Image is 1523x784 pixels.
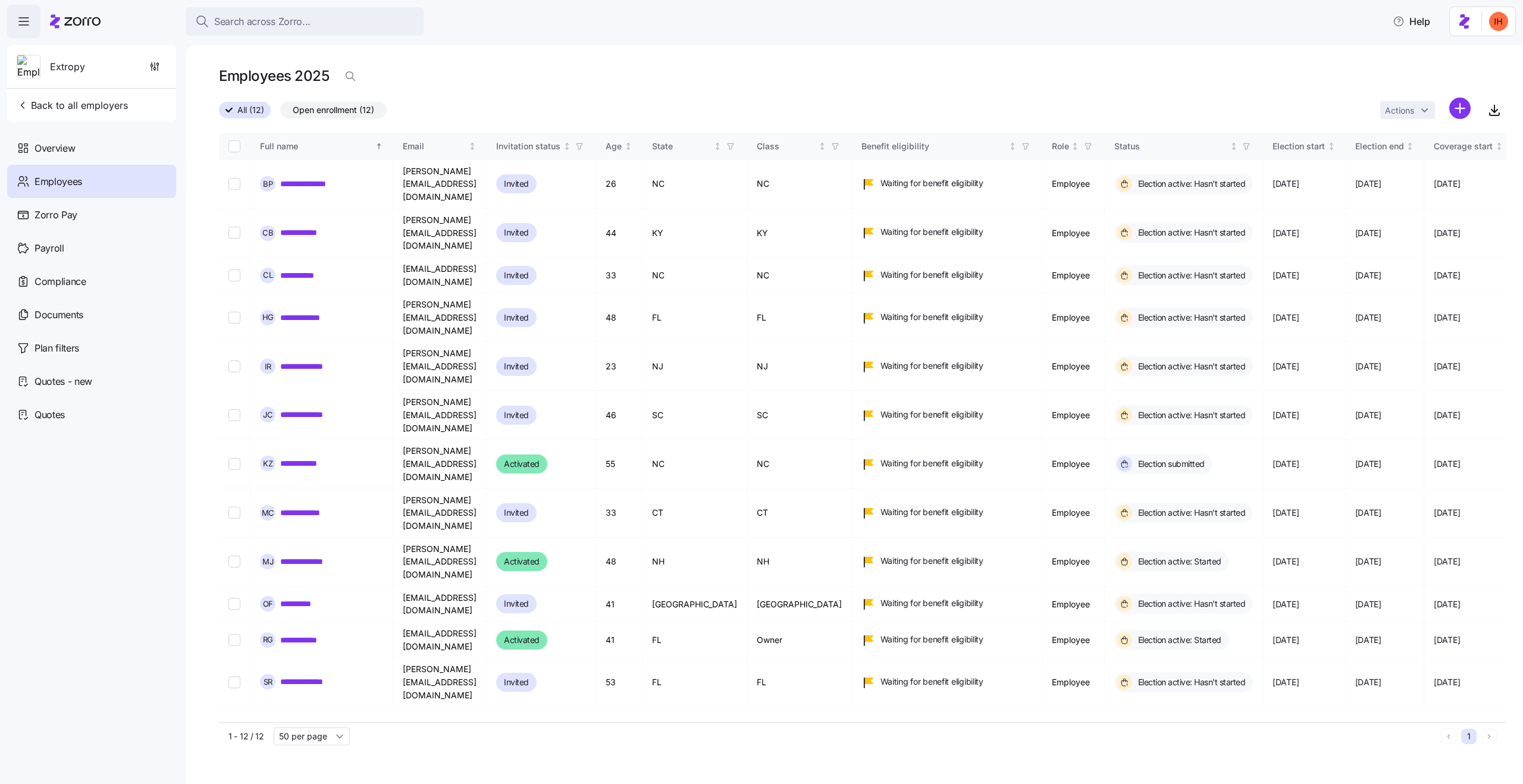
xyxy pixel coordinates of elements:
[1434,676,1460,688] span: [DATE]
[624,142,632,150] div: Not sorted
[35,274,86,289] span: Compliance
[265,362,271,370] span: I R
[596,622,643,658] td: 41
[393,258,487,293] td: [EMAIL_ADDRESS][DOMAIN_NAME]
[1424,133,1513,160] th: Coverage startNot sorted
[228,458,240,470] input: Select record 7
[504,311,529,325] span: Invited
[393,658,487,707] td: [PERSON_NAME][EMAIL_ADDRESS][DOMAIN_NAME]
[713,142,722,150] div: Not sorted
[487,133,596,160] th: Invitation statusNot sorted
[262,636,273,644] span: R G
[1355,178,1381,190] span: [DATE]
[880,409,983,421] span: Waiting for benefit eligibility
[1355,458,1381,470] span: [DATE]
[504,408,529,422] span: Invited
[7,331,176,365] a: Plan filters
[1327,142,1336,150] div: Not sorted
[1114,140,1228,153] div: Status
[228,730,264,742] span: 1 - 12 / 12
[747,209,852,258] td: KY
[747,538,852,587] td: NH
[504,633,540,647] span: Activated
[1042,538,1105,587] td: Employee
[7,131,176,165] a: Overview
[1355,140,1404,153] div: Election end
[393,489,487,538] td: [PERSON_NAME][EMAIL_ADDRESS][DOMAIN_NAME]
[1042,489,1105,538] td: Employee
[250,133,393,160] th: Full nameSorted ascending
[643,391,747,440] td: SC
[214,14,311,29] span: Search across Zorro...
[1042,440,1105,488] td: Employee
[393,622,487,658] td: [EMAIL_ADDRESS][DOMAIN_NAME]
[228,140,240,152] input: Select all records
[1355,269,1381,281] span: [DATE]
[563,142,571,150] div: Not sorted
[1008,142,1017,150] div: Not sorted
[35,308,83,322] span: Documents
[880,555,983,567] span: Waiting for benefit eligibility
[7,198,176,231] a: Zorro Pay
[228,507,240,519] input: Select record 8
[1135,360,1246,372] span: Election active: Hasn't started
[1071,142,1079,150] div: Not sorted
[1273,507,1299,519] span: [DATE]
[504,268,529,283] span: Invited
[747,587,852,622] td: [GEOGRAPHIC_DATA]
[1042,587,1105,622] td: Employee
[1355,598,1381,610] span: [DATE]
[747,658,852,707] td: FL
[747,342,852,391] td: NJ
[35,374,92,389] span: Quotes - new
[1042,133,1105,160] th: RoleNot sorted
[237,102,264,118] span: All (12)
[1135,634,1221,646] span: Election active: Started
[260,140,373,153] div: Full name
[393,587,487,622] td: [EMAIL_ADDRESS][DOMAIN_NAME]
[261,509,274,517] span: M C
[861,140,1007,153] div: Benefit eligibility
[1135,676,1246,688] span: Election active: Hasn't started
[1441,729,1456,744] button: Previous page
[747,133,852,160] th: ClassNot sorted
[1434,598,1460,610] span: [DATE]
[262,229,274,237] span: C B
[228,634,240,646] input: Select record 11
[504,675,529,689] span: Invited
[293,102,374,118] span: Open enrollment (12)
[596,658,643,707] td: 53
[643,587,747,622] td: [GEOGRAPHIC_DATA]
[393,440,487,488] td: [PERSON_NAME][EMAIL_ADDRESS][DOMAIN_NAME]
[1042,391,1105,440] td: Employee
[1355,676,1381,688] span: [DATE]
[1135,227,1246,239] span: Election active: Hasn't started
[1449,98,1471,119] svg: add icon
[1406,142,1414,150] div: Not sorted
[12,93,133,117] button: Back to all employers
[17,98,128,112] span: Back to all employers
[596,587,643,622] td: 41
[393,160,487,209] td: [PERSON_NAME][EMAIL_ADDRESS][DOMAIN_NAME]
[880,634,983,645] span: Waiting for benefit eligibility
[263,678,272,686] span: S R
[393,133,487,160] th: EmailNot sorted
[228,598,240,610] input: Select record 10
[747,293,852,342] td: FL
[1263,133,1346,160] th: Election startNot sorted
[818,142,826,150] div: Not sorted
[1135,178,1246,190] span: Election active: Hasn't started
[1273,140,1325,153] div: Election start
[1273,312,1299,324] span: [DATE]
[263,180,273,188] span: B P
[1355,634,1381,646] span: [DATE]
[596,293,643,342] td: 48
[504,597,529,611] span: Invited
[7,165,176,198] a: Employees
[1434,556,1460,567] span: [DATE]
[880,597,983,609] span: Waiting for benefit eligibility
[596,538,643,587] td: 48
[228,409,240,421] input: Select record 6
[35,341,79,356] span: Plan filters
[1434,227,1460,239] span: [DATE]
